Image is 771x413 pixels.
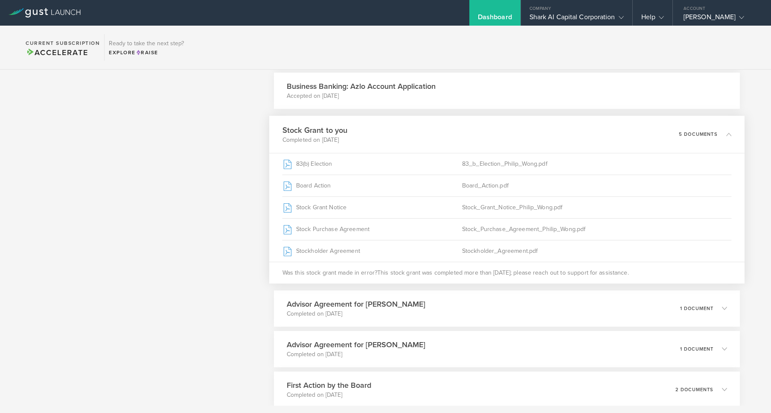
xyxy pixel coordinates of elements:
div: Shark AI Capital Corporation [530,13,624,26]
div: 83_b_Election_Philip_Wong.pdf [462,153,732,174]
div: Stock Grant Notice [282,196,462,218]
div: Was this stock grant made in error? [269,261,745,283]
p: Accepted on [DATE] [287,92,436,100]
div: Stock Purchase Agreement [282,218,462,240]
h3: Stock Grant to you [282,124,348,136]
h3: First Action by the Board [287,380,371,391]
h3: Business Banking: Azlo Account Application [287,81,436,92]
p: Completed on [DATE] [287,350,425,359]
p: 5 documents [679,132,718,136]
span: Raise [136,50,158,56]
span: This stock grant was completed more than [DATE]; please reach out to support for assistance. [377,268,629,277]
span: Accelerate [26,48,88,57]
h3: Advisor Agreement for [PERSON_NAME] [287,339,425,350]
iframe: Chat Widget [728,372,771,413]
p: Completed on [DATE] [282,135,348,144]
div: Board_Action.pdf [462,175,732,196]
div: Stock_Purchase_Agreement_Philip_Wong.pdf [462,218,732,240]
div: Ready to take the next step?ExploreRaise [104,34,188,61]
p: 2 documents [675,387,713,392]
h2: Current Subscription [26,41,100,46]
div: Stockholder_Agreement.pdf [462,240,732,261]
h3: Ready to take the next step? [109,41,184,47]
p: Completed on [DATE] [287,391,371,399]
div: Board Action [282,175,462,196]
div: Help [641,13,664,26]
div: Explore [109,49,184,56]
p: 1 document [680,347,713,351]
p: Completed on [DATE] [287,310,425,318]
div: Stock_Grant_Notice_Philip_Wong.pdf [462,196,732,218]
p: 1 document [680,306,713,311]
div: [PERSON_NAME] [684,13,756,26]
h3: Advisor Agreement for [PERSON_NAME] [287,299,425,310]
div: Stockholder Agreement [282,240,462,261]
div: Dashboard [478,13,512,26]
div: 83(b) Election [282,153,462,174]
